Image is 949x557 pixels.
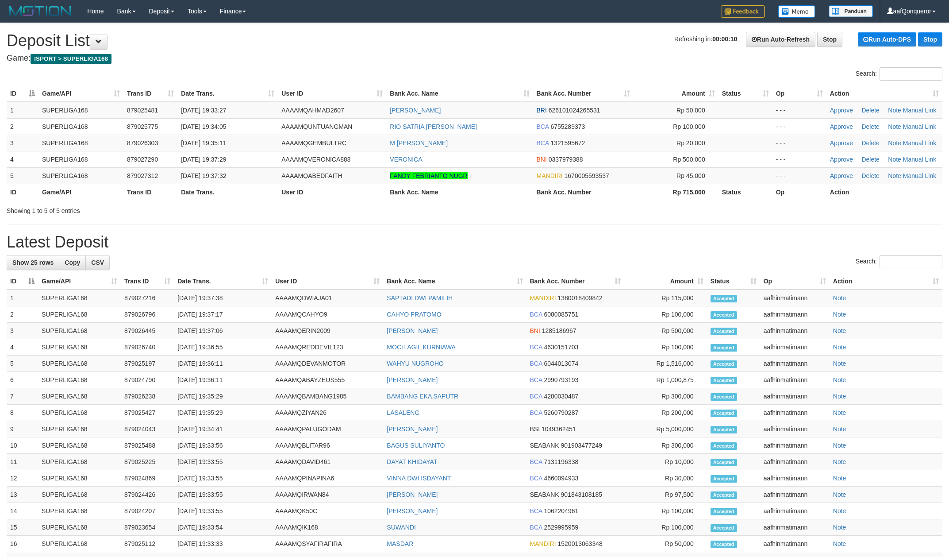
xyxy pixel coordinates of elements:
a: BAGUS SULIYANTO [387,442,445,449]
td: AAAAMQPALUGODAM [272,421,383,437]
td: AAAAMQK50C [272,503,383,519]
td: 3 [7,135,38,151]
a: Note [833,327,846,334]
a: Copy [59,255,86,270]
span: Copy 7131196338 to clipboard [544,458,578,465]
td: SUPERLIGA168 [38,437,121,454]
span: BCA [530,409,542,416]
input: Search: [880,255,942,268]
td: aafhinmatimann [760,306,830,323]
span: Copy 901843108185 to clipboard [561,491,602,498]
td: aafhinmatimann [760,421,830,437]
a: Run Auto-Refresh [746,32,815,47]
td: AAAAMQERIN2009 [272,323,383,339]
a: Note [833,507,846,514]
span: Copy 0337979388 to clipboard [549,156,583,163]
a: [PERSON_NAME] [387,425,438,433]
span: Copy 6080085751 to clipboard [544,311,578,318]
a: Note [833,524,846,531]
td: Rp 30,000 [624,470,707,487]
a: [PERSON_NAME] [390,107,441,114]
td: AAAAMQBAMBANG1985 [272,388,383,405]
td: 6 [7,372,38,388]
a: Delete [861,172,879,179]
th: Op: activate to sort column ascending [772,85,826,102]
td: SUPERLIGA168 [38,339,121,356]
th: User ID [278,184,386,200]
a: SUWANDI [387,524,416,531]
td: [DATE] 19:37:06 [174,323,272,339]
a: M [PERSON_NAME] [390,139,448,147]
td: 11 [7,454,38,470]
td: - - - [772,102,826,119]
td: AAAAMQDAVID461 [272,454,383,470]
span: Copy [65,259,80,266]
input: Search: [880,67,942,81]
td: aafhinmatimann [760,372,830,388]
td: 8 [7,405,38,421]
a: FANDY FEBRIANTO NUGR [390,172,467,179]
span: 879025775 [127,123,158,130]
a: Note [833,409,846,416]
a: VERONICA [390,156,422,163]
td: [DATE] 19:33:56 [174,437,272,454]
span: Rp 50,000 [676,107,705,114]
span: Copy 1321595672 to clipboard [550,139,585,147]
td: SUPERLIGA168 [38,421,121,437]
td: SUPERLIGA168 [38,306,121,323]
a: Note [888,156,901,163]
td: 13 [7,487,38,503]
span: Copy 1380018409842 to clipboard [558,294,603,302]
span: Accepted [711,475,737,483]
h4: Game: [7,54,942,63]
span: Copy 1049362451 to clipboard [542,425,576,433]
span: BRI [537,107,547,114]
th: Amount: activate to sort column ascending [624,273,707,290]
span: BCA [537,123,549,130]
span: BCA [530,458,542,465]
td: Rp 200,000 [624,405,707,421]
td: 879025197 [121,356,174,372]
a: CSV [85,255,110,270]
td: 879024869 [121,470,174,487]
a: Approve [830,139,853,147]
td: SUPERLIGA168 [38,323,121,339]
td: SUPERLIGA168 [38,135,123,151]
a: Approve [830,172,853,179]
span: Copy 4660094933 to clipboard [544,475,578,482]
span: Show 25 rows [12,259,54,266]
span: AAAAMQABEDFAITH [281,172,342,179]
span: 879027290 [127,156,158,163]
td: Rp 115,000 [624,290,707,306]
td: Rp 300,000 [624,388,707,405]
a: Note [833,294,846,302]
td: SUPERLIGA168 [38,503,121,519]
a: Approve [830,156,853,163]
th: Trans ID [123,184,177,200]
span: Accepted [711,377,737,384]
span: Copy 901903477249 to clipboard [561,442,602,449]
td: 5 [7,356,38,372]
td: 2 [7,306,38,323]
span: BCA [530,507,542,514]
a: Delete [861,139,879,147]
a: Note [833,360,846,367]
span: AAAAMQAHMAD2607 [281,107,344,114]
td: [DATE] 19:35:29 [174,405,272,421]
th: Game/API: activate to sort column ascending [38,85,123,102]
span: [DATE] 19:35:11 [181,139,226,147]
a: Note [833,491,846,498]
td: 879026740 [121,339,174,356]
td: AAAAMQZIYAN26 [272,405,383,421]
span: Accepted [711,459,737,466]
th: User ID: activate to sort column ascending [278,85,386,102]
th: ID: activate to sort column descending [7,273,38,290]
td: 879025488 [121,437,174,454]
th: Action: activate to sort column ascending [826,85,942,102]
th: Bank Acc. Name [386,184,533,200]
span: 879027312 [127,172,158,179]
span: [DATE] 19:33:27 [181,107,226,114]
td: 879026238 [121,388,174,405]
th: Bank Acc. Number: activate to sort column ascending [533,85,634,102]
span: Copy 5260790287 to clipboard [544,409,578,416]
